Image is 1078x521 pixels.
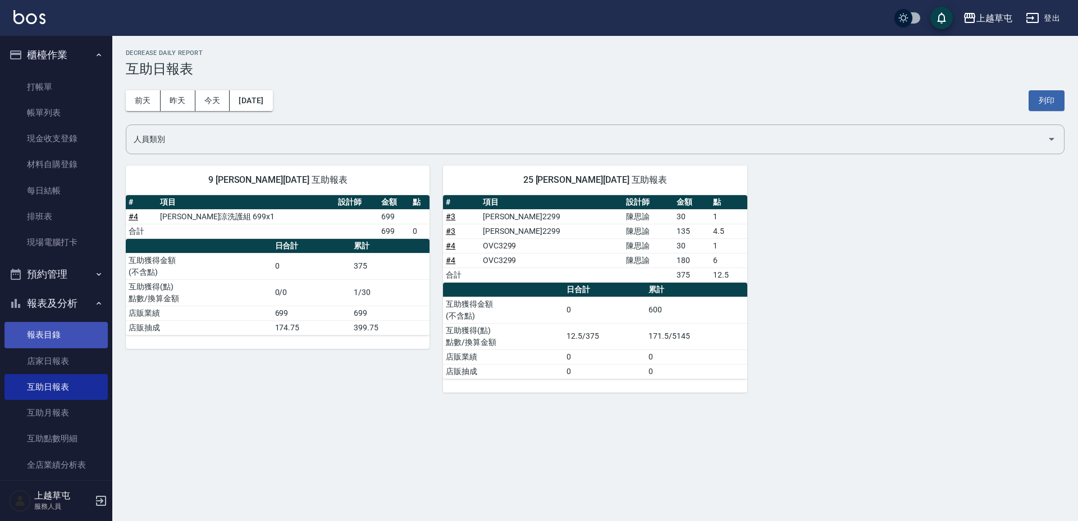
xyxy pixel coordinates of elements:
button: 櫃檯作業 [4,40,108,70]
button: 昨天 [161,90,195,111]
button: 預約管理 [4,260,108,289]
td: 699 [378,209,410,224]
button: [DATE] [230,90,272,111]
td: 4.5 [710,224,747,238]
td: [PERSON_NAME]2299 [480,209,624,224]
span: 9 [PERSON_NAME][DATE] 互助報表 [139,174,416,186]
a: 互助日報表 [4,374,108,400]
td: 店販業績 [126,306,272,320]
a: #3 [446,212,455,221]
td: 0 [564,297,646,323]
td: 174.75 [272,320,351,335]
th: 點 [710,195,747,210]
a: 互助點數明細 [4,426,108,451]
table: a dense table [126,239,430,335]
td: 互助獲得金額 (不含點) [126,253,272,279]
table: a dense table [126,195,430,239]
td: 600 [646,297,747,323]
td: OVC3299 [480,238,624,253]
td: 135 [674,224,710,238]
a: 帳單列表 [4,100,108,126]
td: 店販抽成 [443,364,564,379]
button: 登出 [1021,8,1065,29]
table: a dense table [443,283,747,379]
td: 0 [272,253,351,279]
td: 0 [646,349,747,364]
a: 店家日報表 [4,348,108,374]
span: 25 [PERSON_NAME][DATE] 互助報表 [456,174,733,186]
a: #3 [446,227,455,236]
td: 合計 [443,268,479,282]
td: 1 [710,238,747,253]
th: 日合計 [564,283,646,297]
th: 項目 [480,195,624,210]
td: 0 [564,364,646,379]
a: 排班表 [4,204,108,229]
th: 金額 [674,195,710,210]
h5: 上越草屯 [34,490,92,501]
h3: 互助日報表 [126,61,1065,77]
th: # [443,195,479,210]
th: # [126,195,157,210]
td: 1 [710,209,747,224]
h2: Decrease Daily Report [126,49,1065,57]
button: 報表及分析 [4,289,108,318]
td: 6 [710,253,747,268]
table: a dense table [443,195,747,283]
td: 互助獲得(點) 點數/換算金額 [443,323,564,349]
button: 今天 [195,90,230,111]
td: 陳思諭 [623,224,674,238]
td: 陳思諭 [623,253,674,268]
td: [PERSON_NAME]涼洗護組 699x1 [157,209,335,224]
td: 180 [674,253,710,268]
a: 營業統計分析表 [4,478,108,504]
th: 項目 [157,195,335,210]
td: 陳思諭 [623,209,674,224]
th: 點 [410,195,430,210]
td: 0 [410,224,430,238]
th: 設計師 [335,195,378,210]
td: 30 [674,238,710,253]
td: 1/30 [351,279,430,306]
td: 陳思諭 [623,238,674,253]
td: 12.5/375 [564,323,646,349]
th: 金額 [378,195,410,210]
a: 每日結帳 [4,178,108,204]
button: save [930,7,953,29]
td: 互助獲得(點) 點數/換算金額 [126,279,272,306]
a: 材料自購登錄 [4,151,108,177]
th: 設計師 [623,195,674,210]
td: 0 [564,349,646,364]
button: 前天 [126,90,161,111]
button: 列印 [1029,90,1065,111]
a: 互助月報表 [4,400,108,426]
th: 日合計 [272,239,351,253]
td: 互助獲得金額 (不含點) [443,297,564,323]
td: 399.75 [351,320,430,335]
a: #4 [446,256,455,265]
td: 合計 [126,224,157,238]
td: 0 [646,364,747,379]
button: 上越草屯 [958,7,1017,30]
a: #4 [446,241,455,250]
td: 0/0 [272,279,351,306]
input: 人員名稱 [131,130,1043,149]
a: 現場電腦打卡 [4,229,108,255]
td: 699 [351,306,430,320]
a: 全店業績分析表 [4,452,108,478]
a: 現金收支登錄 [4,126,108,151]
td: 375 [674,268,710,282]
td: 30 [674,209,710,224]
img: Person [9,490,31,512]
a: #4 [129,212,138,221]
td: 店販抽成 [126,320,272,335]
a: 打帳單 [4,74,108,100]
a: 報表目錄 [4,322,108,348]
td: 12.5 [710,268,747,282]
td: OVC3299 [480,253,624,268]
td: [PERSON_NAME]2299 [480,224,624,238]
div: 上越草屯 [976,11,1012,25]
td: 699 [272,306,351,320]
th: 累計 [646,283,747,297]
img: Logo [13,10,45,24]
